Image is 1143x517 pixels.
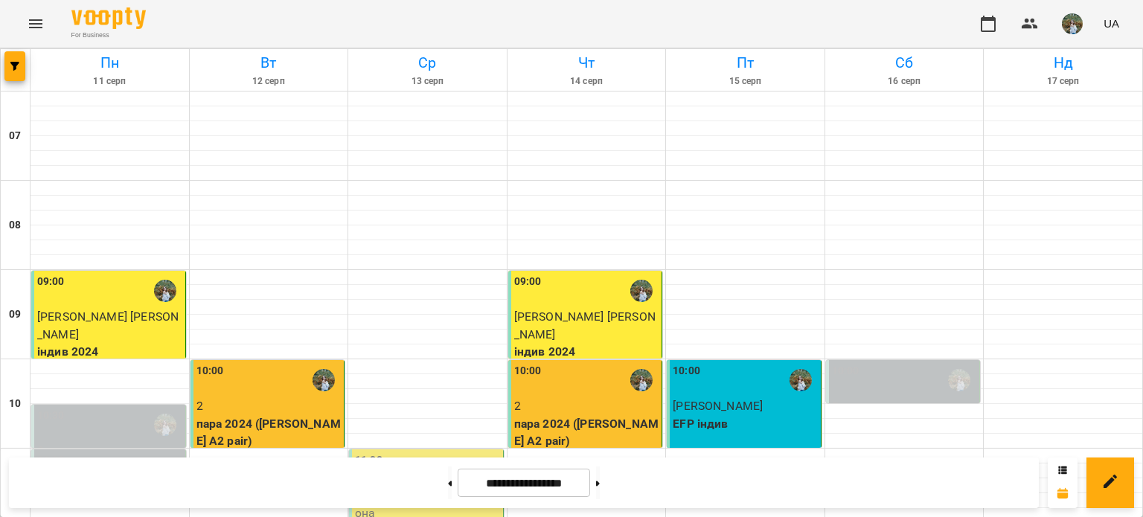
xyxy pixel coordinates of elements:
img: Дарина Гуцало [154,280,176,302]
img: Voopty Logo [71,7,146,29]
p: пара 2024 ([PERSON_NAME] A2 pair) [196,415,342,450]
p: пара 2024 ([PERSON_NAME] A2 pair) [514,415,659,450]
img: Дарина Гуцало [154,414,176,436]
label: 09:00 [514,274,542,290]
p: індив 2024 [514,343,659,361]
h6: 16 серп [827,74,982,89]
img: Дарина Гуцало [630,369,653,391]
h6: Пн [33,51,187,74]
h6: Вт [192,51,346,74]
img: Дарина Гуцало [630,280,653,302]
p: індив 2024 [37,343,182,361]
h6: Нд [986,51,1140,74]
label: 10:30 [37,408,65,424]
h6: 13 серп [350,74,505,89]
label: 10:00 [832,363,859,379]
p: 2 [196,397,342,415]
span: [PERSON_NAME] [673,399,763,413]
h6: 07 [9,128,21,144]
span: UA [1104,16,1119,31]
h6: 17 серп [986,74,1140,89]
h6: 15 серп [668,74,822,89]
h6: Чт [510,51,664,74]
span: [PERSON_NAME] [PERSON_NAME] [514,309,656,341]
button: Menu [18,6,54,42]
h6: 10 [9,396,21,412]
img: Дарина Гуцало [948,369,970,391]
img: Дарина Гуцало [313,369,335,391]
img: Дарина Гуцало [790,369,812,391]
span: [PERSON_NAME] [PERSON_NAME] [37,309,179,341]
h6: 14 серп [510,74,664,89]
label: 09:00 [37,274,65,290]
h6: Ср [350,51,505,74]
h6: 11 серп [33,74,187,89]
p: 0 [37,442,182,460]
h6: 09 [9,306,21,323]
p: 0 [832,397,977,415]
span: For Business [71,30,146,40]
label: 10:00 [514,363,542,379]
h6: Пт [668,51,822,74]
h6: 12 серп [192,74,346,89]
p: 2 [514,397,659,415]
h6: Сб [827,51,982,74]
p: EFP індив [673,415,818,433]
label: 10:00 [673,363,700,379]
h6: 08 [9,217,21,234]
button: UA [1098,10,1125,37]
label: 10:00 [196,363,224,379]
img: 3d28a0deb67b6f5672087bb97ef72b32.jpg [1062,13,1083,34]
